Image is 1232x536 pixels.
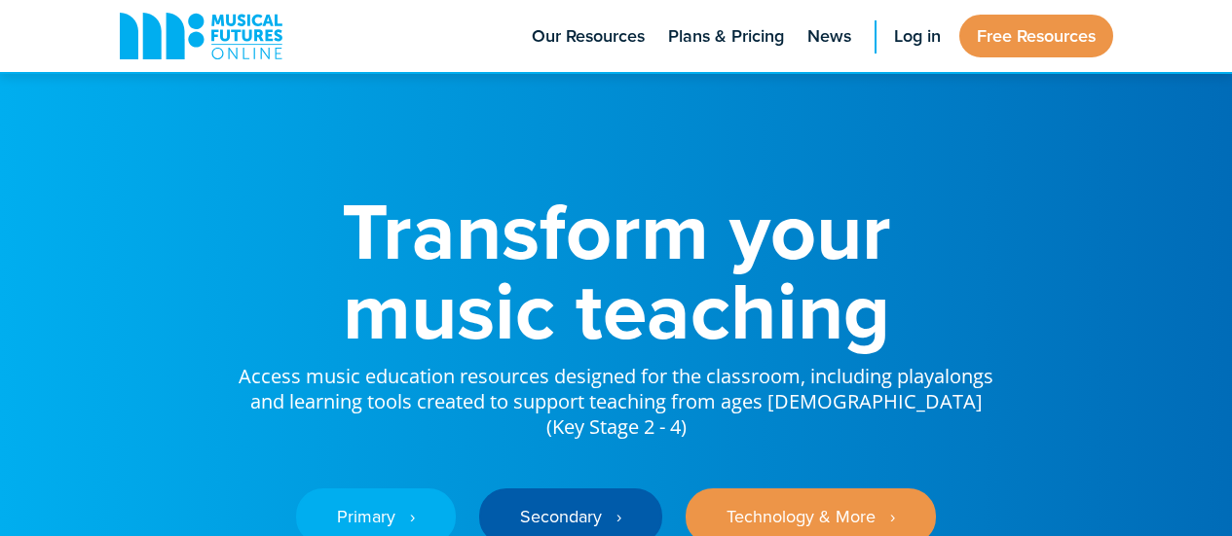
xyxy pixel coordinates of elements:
span: Plans & Pricing [668,23,784,50]
a: Free Resources [959,15,1113,57]
span: News [807,23,851,50]
span: Log in [894,23,941,50]
p: Access music education resources designed for the classroom, including playalongs and learning to... [237,350,996,440]
h1: Transform your music teaching [237,191,996,350]
span: Our Resources [532,23,645,50]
